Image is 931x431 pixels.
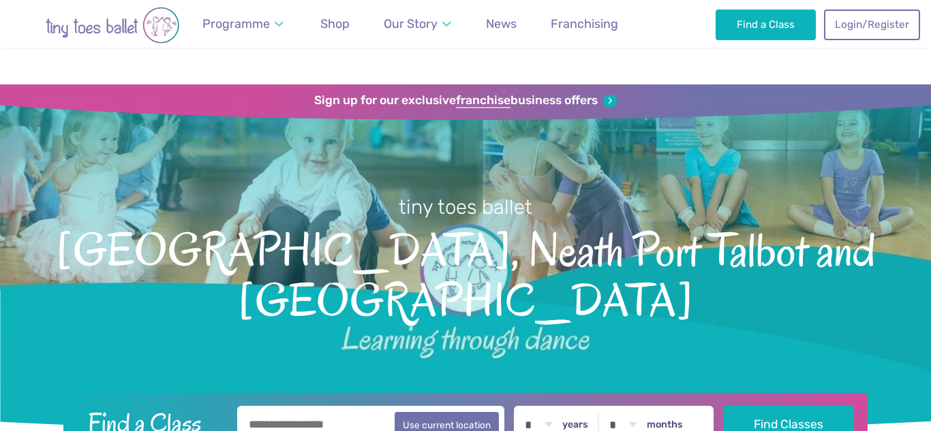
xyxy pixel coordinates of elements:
a: Shop [314,9,356,39]
a: Our Story [378,9,458,39]
strong: franchise [456,93,510,108]
span: Franchising [551,16,618,31]
span: Shop [320,16,350,31]
img: tiny toes ballet [17,7,208,44]
a: Sign up for our exclusivefranchisebusiness offers [314,93,616,108]
span: Our Story [384,16,438,31]
span: [GEOGRAPHIC_DATA], Neath Port Talbot and [GEOGRAPHIC_DATA] [24,221,907,326]
label: months [647,419,683,431]
a: Find a Class [716,10,816,39]
span: Programme [202,16,270,31]
a: News [480,9,523,39]
a: Programme [196,9,290,39]
span: News [486,16,517,31]
a: Login/Register [824,10,919,39]
a: Franchising [545,9,624,39]
label: years [562,419,588,431]
small: tiny toes ballet [399,195,532,219]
